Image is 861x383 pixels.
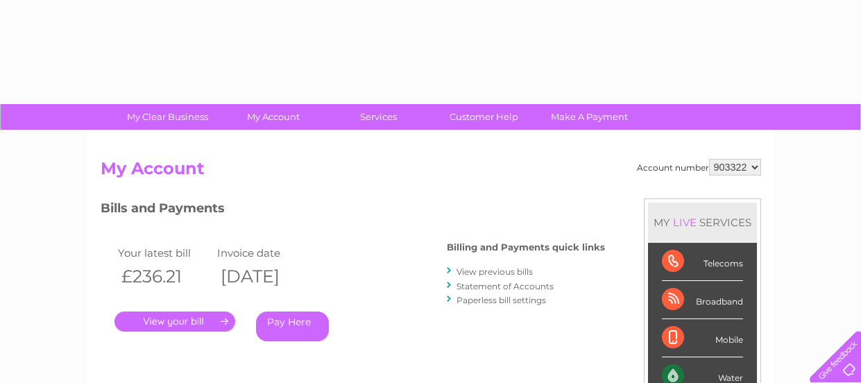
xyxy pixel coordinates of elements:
h4: Billing and Payments quick links [447,242,605,253]
a: View previous bills [457,266,533,277]
a: Services [321,104,436,130]
h3: Bills and Payments [101,198,605,223]
div: Telecoms [662,243,743,281]
div: Mobile [662,319,743,357]
th: £236.21 [114,262,214,291]
a: Customer Help [427,104,541,130]
a: Pay Here [256,312,329,341]
td: Your latest bill [114,244,214,262]
a: Statement of Accounts [457,281,554,291]
h2: My Account [101,159,761,185]
a: Paperless bill settings [457,295,546,305]
a: My Clear Business [110,104,225,130]
td: Invoice date [214,244,314,262]
a: My Account [216,104,330,130]
a: . [114,312,235,332]
a: Make A Payment [532,104,647,130]
div: MY SERVICES [648,203,757,242]
th: [DATE] [214,262,314,291]
div: Account number [637,159,761,176]
div: Broadband [662,281,743,319]
div: LIVE [670,216,699,229]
